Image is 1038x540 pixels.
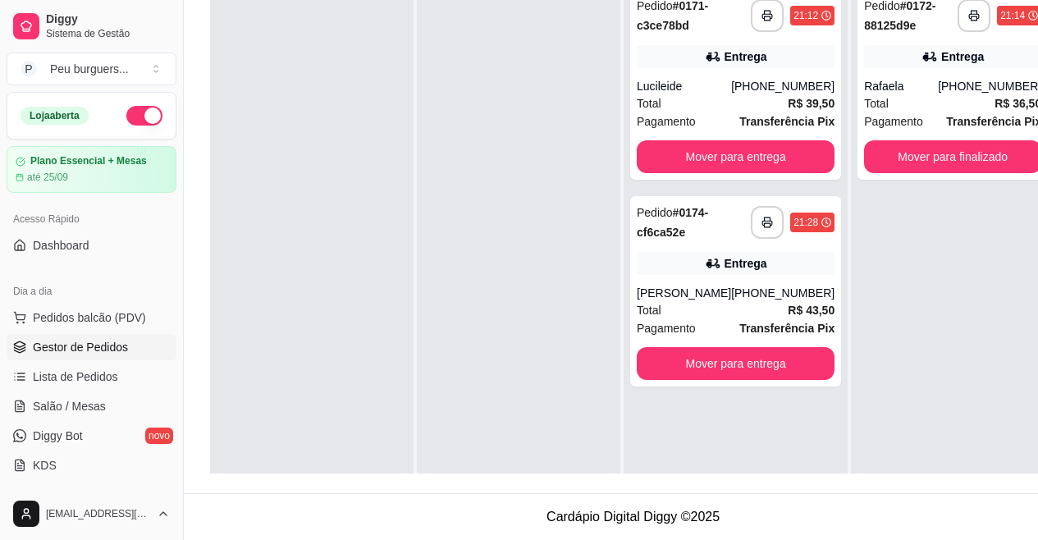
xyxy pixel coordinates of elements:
[7,334,176,360] a: Gestor de Pedidos
[788,304,835,317] strong: R$ 43,50
[731,285,835,301] div: [PHONE_NUMBER]
[7,53,176,85] button: Select a team
[864,94,889,112] span: Total
[739,322,835,335] strong: Transferência Pix
[725,48,767,65] div: Entrega
[739,115,835,128] strong: Transferência Pix
[7,278,176,304] div: Dia a dia
[637,140,835,173] button: Mover para entrega
[7,206,176,232] div: Acesso Rápido
[27,171,68,184] article: até 25/09
[7,393,176,419] a: Salão / Mesas
[637,285,731,301] div: [PERSON_NAME]
[33,237,89,254] span: Dashboard
[7,494,176,533] button: [EMAIL_ADDRESS][DOMAIN_NAME]
[33,428,83,444] span: Diggy Bot
[21,107,89,125] div: Loja aberta
[637,94,661,112] span: Total
[637,301,661,319] span: Total
[941,48,984,65] div: Entrega
[725,255,767,272] div: Entrega
[7,452,176,478] a: KDS
[50,61,129,77] div: Peu burguers ...
[7,146,176,193] a: Plano Essencial + Mesasaté 25/09
[864,78,938,94] div: Rafaela
[126,106,162,126] button: Alterar Status
[7,304,176,331] button: Pedidos balcão (PDV)
[7,7,176,46] a: DiggySistema de Gestão
[33,398,106,414] span: Salão / Mesas
[637,112,696,130] span: Pagamento
[7,364,176,390] a: Lista de Pedidos
[793,216,818,229] div: 21:28
[46,507,150,520] span: [EMAIL_ADDRESS][DOMAIN_NAME]
[864,112,923,130] span: Pagamento
[637,206,673,219] span: Pedido
[793,9,818,22] div: 21:12
[637,206,708,239] strong: # 0174-cf6ca52e
[731,78,835,94] div: [PHONE_NUMBER]
[788,97,835,110] strong: R$ 39,50
[33,339,128,355] span: Gestor de Pedidos
[46,27,170,40] span: Sistema de Gestão
[33,309,146,326] span: Pedidos balcão (PDV)
[637,319,696,337] span: Pagamento
[30,155,147,167] article: Plano Essencial + Mesas
[21,61,37,77] span: P
[7,232,176,259] a: Dashboard
[637,78,731,94] div: Lucileide
[33,368,118,385] span: Lista de Pedidos
[637,347,835,380] button: Mover para entrega
[7,423,176,449] a: Diggy Botnovo
[46,12,170,27] span: Diggy
[1000,9,1025,22] div: 21:14
[33,457,57,474] span: KDS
